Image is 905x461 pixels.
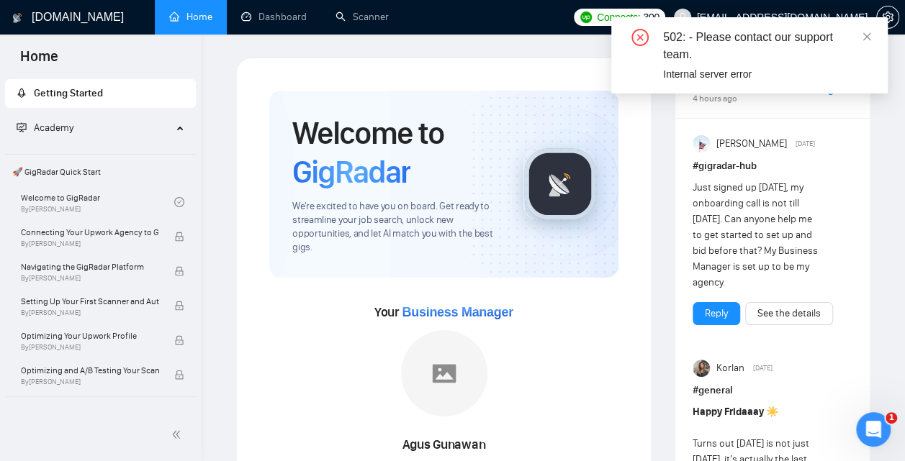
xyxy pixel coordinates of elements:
span: Setting Up Your First Scanner and Auto-Bidder [21,294,159,309]
img: Korlan [693,360,711,377]
span: Optimizing Your Upwork Profile [21,329,159,343]
div: Mariia [51,278,82,293]
button: Reply [693,302,740,325]
img: placeholder.png [401,330,487,416]
span: Business Manager [402,305,513,319]
span: double-left [171,427,186,442]
span: Главная [14,365,58,375]
span: Connecting Your Upwork Agency to GigRadar [21,225,159,239]
span: GigRadar [292,152,410,191]
h1: # general [693,383,852,398]
button: Чат [72,329,144,386]
span: [DATE] [796,137,815,150]
div: • 2 дн. назад [85,171,152,186]
a: setting [876,12,899,23]
div: Закрыть [253,6,279,32]
a: See the details [757,306,821,321]
img: Profile image for Mariia [17,157,45,186]
span: By [PERSON_NAME] [21,343,159,352]
a: homeHome [169,11,212,23]
img: Profile image for Mariia [17,263,45,292]
img: Profile image for Mariia [17,210,45,239]
div: Mariia [51,171,82,186]
span: Home [9,46,70,76]
span: lock [174,335,184,345]
span: [DATE] [753,362,773,375]
span: Navigating the GigRadar Platform [21,260,159,274]
img: upwork-logo.png [580,12,592,23]
span: Korlan [716,360,744,376]
span: fund-projection-screen [17,122,27,132]
button: setting [876,6,899,29]
span: 👑 Agency Success with GigRadar [6,400,194,429]
h1: Чат [129,6,161,31]
button: Запрос [144,329,216,386]
button: Помощь [216,329,288,386]
span: Чат [98,365,119,375]
img: Profile image for Mariia [17,50,45,79]
span: [PERSON_NAME] [716,136,786,152]
iframe: Intercom live chat [856,412,891,447]
span: Academy [34,122,73,134]
div: • 1 дн. назад [85,65,152,80]
span: Optimizing and A/B Testing Your Scanner for Better Results [21,363,159,378]
div: Mariia [51,224,82,239]
a: Welcome to GigRadarBy[PERSON_NAME] [21,186,174,218]
button: Задать вопрос [78,259,210,288]
a: dashboardDashboard [241,11,307,23]
img: logo [12,6,22,29]
span: Помощь [230,365,274,375]
strong: Happy Fridaaay [693,406,764,418]
span: Academy [17,122,73,134]
span: Your [374,304,513,320]
div: Mariia [51,65,82,80]
span: close [862,32,872,42]
span: Запрос [161,365,199,375]
span: lock [174,232,184,242]
span: By [PERSON_NAME] [21,239,159,248]
span: We're excited to have you on board. Get ready to streamline your job search, unlock new opportuni... [292,200,500,255]
span: By [PERSON_NAME] [21,274,159,283]
span: By [PERSON_NAME] [21,309,159,317]
span: lock [174,266,184,276]
span: ☀️ [766,406,778,418]
a: Reply [705,306,728,321]
span: By [PERSON_NAME] [21,378,159,386]
img: gigradar-logo.png [524,148,596,220]
h1: # gigradar-hub [693,158,852,174]
div: Internal server error [663,66,870,82]
div: Mariia [51,118,82,133]
button: See the details [745,302,833,325]
span: Connects: [597,9,640,25]
span: rocket [17,88,27,98]
span: lock [174,370,184,380]
img: Profile image for Mariia [17,316,45,345]
span: close-circle [631,29,649,46]
img: Profile image for Mariia [17,104,45,132]
div: Agus Gunawan [337,433,551,457]
li: Getting Started [5,79,196,108]
span: setting [877,12,899,23]
span: lock [174,301,184,311]
a: searchScanner [336,11,389,23]
span: 1 [886,412,897,424]
div: 502: - Please contact our support team. [663,29,870,63]
h1: Welcome to [292,114,500,191]
img: Anisuzzaman Khan [693,135,711,152]
div: Just signed up [DATE], my onboarding call is not till [DATE]. Can anyone help me to get started t... [693,180,821,291]
span: Getting Started [34,87,103,99]
span: user [677,12,688,22]
div: • 3 нед. назад [85,224,158,239]
div: • 2 дн. назад [85,118,152,133]
span: check-circle [174,197,184,207]
span: 🚀 GigRadar Quick Start [6,158,194,186]
span: 300 [643,9,659,25]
